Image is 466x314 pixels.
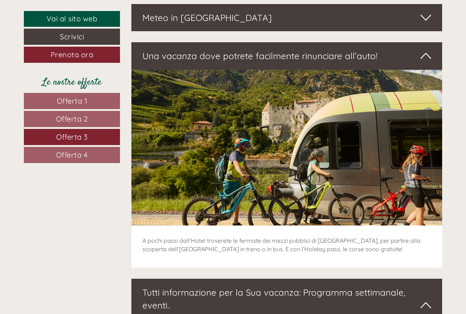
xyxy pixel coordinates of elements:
div: Hotel Weisses [PERSON_NAME] [11,21,116,27]
button: Invia [250,190,290,206]
div: Le nostre offerte [24,76,120,89]
small: 11:11 [11,36,116,41]
span: Offerta 4 [56,150,88,159]
div: Una vacanza dove potrete facilmente rinunciare all’auto! [131,42,443,69]
div: [DATE] [131,6,159,18]
a: Prenota ora [24,47,120,63]
div: Buon giorno, come possiamo aiutarla? [6,20,120,42]
a: Scrivici [24,29,120,45]
p: A pochi passi dall’Hotel troverete le fermate dei mezzi pubblici di [GEOGRAPHIC_DATA], per partir... [142,237,432,253]
span: Offerta 1 [57,96,87,105]
div: Meteo in [GEOGRAPHIC_DATA] [131,4,443,31]
span: Offerta 3 [56,132,88,141]
a: Vai al sito web [24,11,120,27]
span: Offerta 2 [56,114,88,123]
